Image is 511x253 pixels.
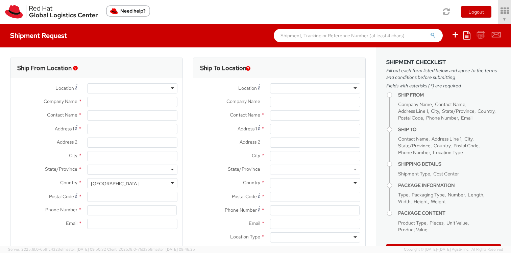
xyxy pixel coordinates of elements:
h3: Shipment Checklist [386,59,501,65]
span: Country [243,180,260,186]
h4: Shipment Request [10,32,67,39]
span: State/Province [442,108,474,114]
span: Unit Value [446,220,468,226]
span: City [252,152,260,159]
span: Postal Code [398,115,423,121]
span: Height [414,198,428,205]
span: Address 2 [57,139,77,145]
span: Phone Number [45,207,77,213]
span: Address Line 1 [432,136,461,142]
span: Postal Code [454,143,479,149]
span: Length [468,192,483,198]
span: City [464,136,472,142]
span: Postal Code [49,193,74,199]
span: City [69,152,77,159]
button: Logout [461,6,491,18]
h3: Ship To Location [200,65,246,71]
img: rh-logistics-00dfa346123c4ec078e1.svg [5,5,98,19]
span: Pieces [430,220,443,226]
span: Country [60,180,77,186]
span: Address 1 [238,126,257,132]
span: master, [DATE] 09:46:25 [152,247,195,252]
span: Contact Name [47,112,77,118]
span: Type [398,192,409,198]
span: Width [398,198,411,205]
span: Postal Code [232,193,257,199]
span: Country [434,143,451,149]
span: Location Type [230,234,260,240]
span: Fields with asterisks (*) are required [386,82,501,89]
h4: Package Content [398,211,501,216]
span: Shipment Type [398,171,430,177]
span: Packaging Type [412,192,445,198]
span: Company Name [44,98,77,104]
span: Phone Number [426,115,458,121]
span: Cost Center [433,171,459,177]
span: Company Name [398,101,432,107]
span: master, [DATE] 09:50:32 [64,247,106,252]
button: Need help? [106,5,150,17]
span: Contact Name [435,101,465,107]
span: Address 2 [240,139,260,145]
input: Shipment, Tracking or Reference Number (at least 4 chars) [274,29,443,42]
h4: Package Information [398,183,501,188]
span: Country [478,108,494,114]
h4: Ship From [398,92,501,98]
span: Contact Name [230,112,260,118]
span: Client: 2025.18.0-71d3358 [107,247,195,252]
span: Email [461,115,472,121]
span: Weight [431,198,446,205]
span: Email [249,220,260,226]
div: [GEOGRAPHIC_DATA] [91,180,139,187]
span: ▼ [503,17,507,22]
span: State/Province [398,143,431,149]
span: Product Type [398,220,427,226]
h4: Ship To [398,127,501,132]
span: Phone Number [398,149,430,155]
span: Email [66,220,77,226]
span: Number [448,192,465,198]
span: Address 1 [55,126,74,132]
span: Company Name [226,98,260,104]
span: Address Line 1 [398,108,428,114]
h4: Shipping Details [398,162,501,167]
span: State/Province [45,166,77,172]
span: Location [238,85,257,91]
span: Location [55,85,74,91]
span: State/Province [228,166,260,172]
span: City [431,108,439,114]
span: Phone Number [225,207,257,213]
span: Copyright © [DATE]-[DATE] Agistix Inc., All Rights Reserved [404,247,503,252]
span: Fill out each form listed below and agree to the terms and conditions before submitting [386,67,501,81]
span: Server: 2025.18.0-659fc4323ef [8,247,106,252]
span: Location Type [433,149,463,155]
span: Contact Name [398,136,429,142]
span: Product Value [398,227,428,233]
h3: Ship From Location [17,65,72,71]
